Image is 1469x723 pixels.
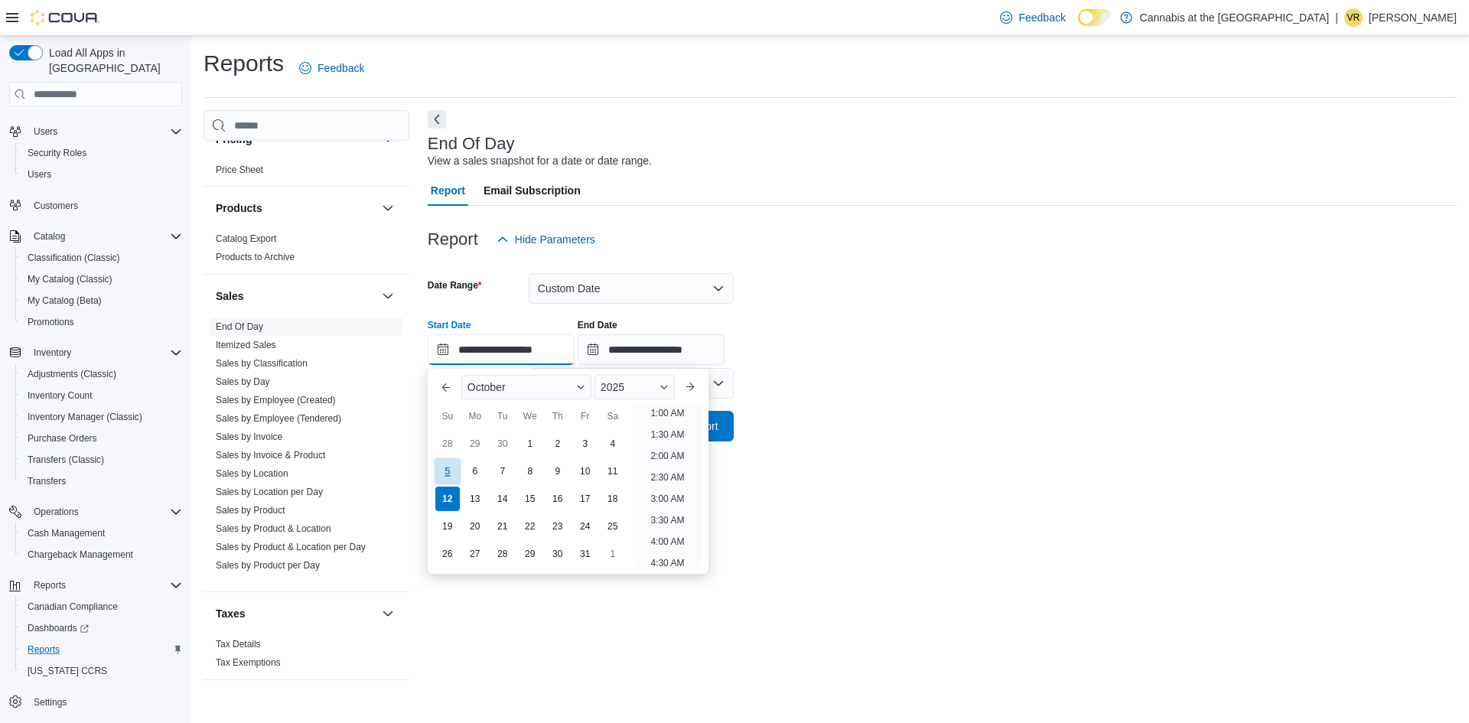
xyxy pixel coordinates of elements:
[28,227,182,246] span: Catalog
[1078,9,1112,26] input: Dark Mode
[428,334,575,365] input: Press the down key to enter a popover containing a calendar. Press the escape key to close the po...
[435,432,460,456] div: day-28
[216,395,336,405] a: Sales by Employee (Created)
[379,287,397,305] button: Sales
[21,313,182,331] span: Promotions
[216,288,376,304] button: Sales
[21,291,182,310] span: My Catalog (Beta)
[21,429,182,448] span: Purchase Orders
[573,459,598,484] div: day-10
[34,696,67,708] span: Settings
[216,560,320,571] a: Sales by Product per Day
[518,542,542,566] div: day-29
[34,200,78,212] span: Customers
[21,249,126,267] a: Classification (Classic)
[216,486,323,498] span: Sales by Location per Day
[573,542,598,566] div: day-31
[435,542,460,566] div: day-26
[21,429,103,448] a: Purchase Orders
[216,606,376,621] button: Taxes
[21,386,99,405] a: Inventory Count
[594,375,675,399] div: Button. Open the year selector. 2025 is currently selected.
[21,524,111,542] a: Cash Management
[21,546,139,564] a: Chargeback Management
[15,363,188,385] button: Adjustments (Classic)
[633,405,702,568] ul: Time
[518,432,542,456] div: day-1
[712,377,725,389] button: Open list of options
[15,660,188,682] button: [US_STATE] CCRS
[34,506,79,518] span: Operations
[28,527,105,539] span: Cash Management
[216,288,244,304] h3: Sales
[644,554,690,572] li: 4:30 AM
[1140,8,1330,27] p: Cannabis at the [GEOGRAPHIC_DATA]
[21,365,182,383] span: Adjustments (Classic)
[601,487,625,511] div: day-18
[461,375,591,399] div: Button. Open the month selector. October is currently selected.
[15,385,188,406] button: Inventory Count
[463,432,487,456] div: day-29
[678,375,702,399] button: Next month
[28,503,182,521] span: Operations
[318,60,364,76] span: Feedback
[216,656,281,669] span: Tax Exemptions
[216,321,263,332] a: End Of Day
[28,692,182,712] span: Settings
[21,408,182,426] span: Inventory Manager (Classic)
[204,161,409,186] div: Pricing
[21,144,93,162] a: Security Roles
[573,514,598,539] div: day-24
[428,110,446,129] button: Next
[546,542,570,566] div: day-30
[15,311,188,333] button: Promotions
[28,693,73,712] a: Settings
[434,430,627,568] div: October, 2025
[463,459,487,484] div: day-6
[216,200,376,216] button: Products
[216,357,308,370] span: Sales by Classification
[490,542,515,566] div: day-28
[601,514,625,539] div: day-25
[204,635,409,679] div: Taxes
[15,247,188,269] button: Classification (Classic)
[28,147,86,159] span: Security Roles
[34,125,57,138] span: Users
[34,579,66,591] span: Reports
[28,432,97,445] span: Purchase Orders
[216,339,276,351] span: Itemized Sales
[216,559,320,572] span: Sales by Product per Day
[490,224,601,255] button: Hide Parameters
[578,334,725,365] input: Press the down key to open a popover containing a calendar.
[21,451,182,469] span: Transfers (Classic)
[644,490,690,508] li: 3:00 AM
[216,450,325,461] a: Sales by Invoice & Product
[15,164,188,185] button: Users
[28,252,120,264] span: Classification (Classic)
[3,194,188,217] button: Customers
[28,273,112,285] span: My Catalog (Classic)
[21,640,66,659] a: Reports
[28,122,182,141] span: Users
[15,142,188,164] button: Security Roles
[3,575,188,596] button: Reports
[644,511,690,529] li: 3:30 AM
[28,454,104,466] span: Transfers (Classic)
[21,291,108,310] a: My Catalog (Beta)
[3,342,188,363] button: Inventory
[21,270,119,288] a: My Catalog (Classic)
[28,316,74,328] span: Promotions
[546,404,570,428] div: Th
[204,48,284,79] h1: Reports
[21,662,113,680] a: [US_STATE] CCRS
[463,514,487,539] div: day-20
[463,404,487,428] div: Mo
[601,381,624,393] span: 2025
[216,638,261,650] span: Tax Details
[573,404,598,428] div: Fr
[43,45,182,76] span: Load All Apps in [GEOGRAPHIC_DATA]
[15,523,188,544] button: Cash Management
[216,639,261,650] a: Tax Details
[15,544,188,565] button: Chargeback Management
[15,617,188,639] a: Dashboards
